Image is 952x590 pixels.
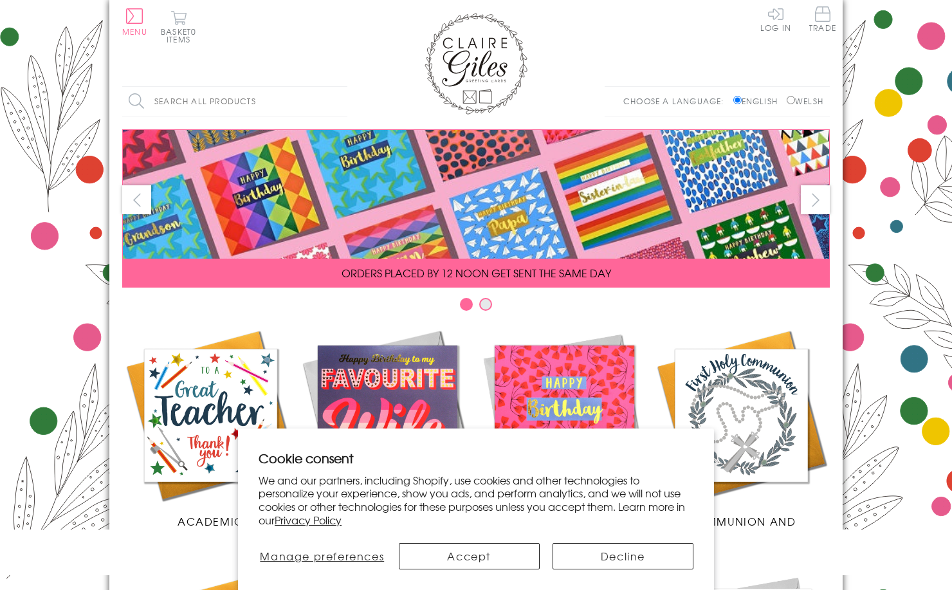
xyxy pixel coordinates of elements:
[122,8,147,35] button: Menu
[425,13,527,115] img: Claire Giles Greetings Cards
[760,6,791,32] a: Log In
[334,87,347,116] input: Search
[259,449,693,467] h2: Cookie consent
[122,327,299,529] a: Academic
[809,6,836,34] a: Trade
[178,513,244,529] span: Academic
[161,10,196,43] button: Basket0 items
[275,512,342,528] a: Privacy Policy
[553,543,693,569] button: Decline
[167,26,196,45] span: 0 items
[801,185,830,214] button: next
[259,543,386,569] button: Manage preferences
[653,327,830,544] a: Communion and Confirmation
[122,26,147,37] span: Menu
[687,513,796,544] span: Communion and Confirmation
[476,327,653,529] a: Birthdays
[733,96,742,104] input: English
[260,548,384,564] span: Manage preferences
[460,298,473,311] button: Carousel Page 1 (Current Slide)
[787,96,795,104] input: Welsh
[122,87,347,116] input: Search all products
[259,474,693,527] p: We and our partners, including Shopify, use cookies and other technologies to personalize your ex...
[479,298,492,311] button: Carousel Page 2
[342,265,611,281] span: ORDERS PLACED BY 12 NOON GET SENT THE SAME DAY
[122,185,151,214] button: prev
[733,95,784,107] label: English
[809,6,836,32] span: Trade
[623,95,731,107] p: Choose a language:
[299,327,476,529] a: New Releases
[122,297,830,317] div: Carousel Pagination
[399,543,540,569] button: Accept
[787,95,823,107] label: Welsh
